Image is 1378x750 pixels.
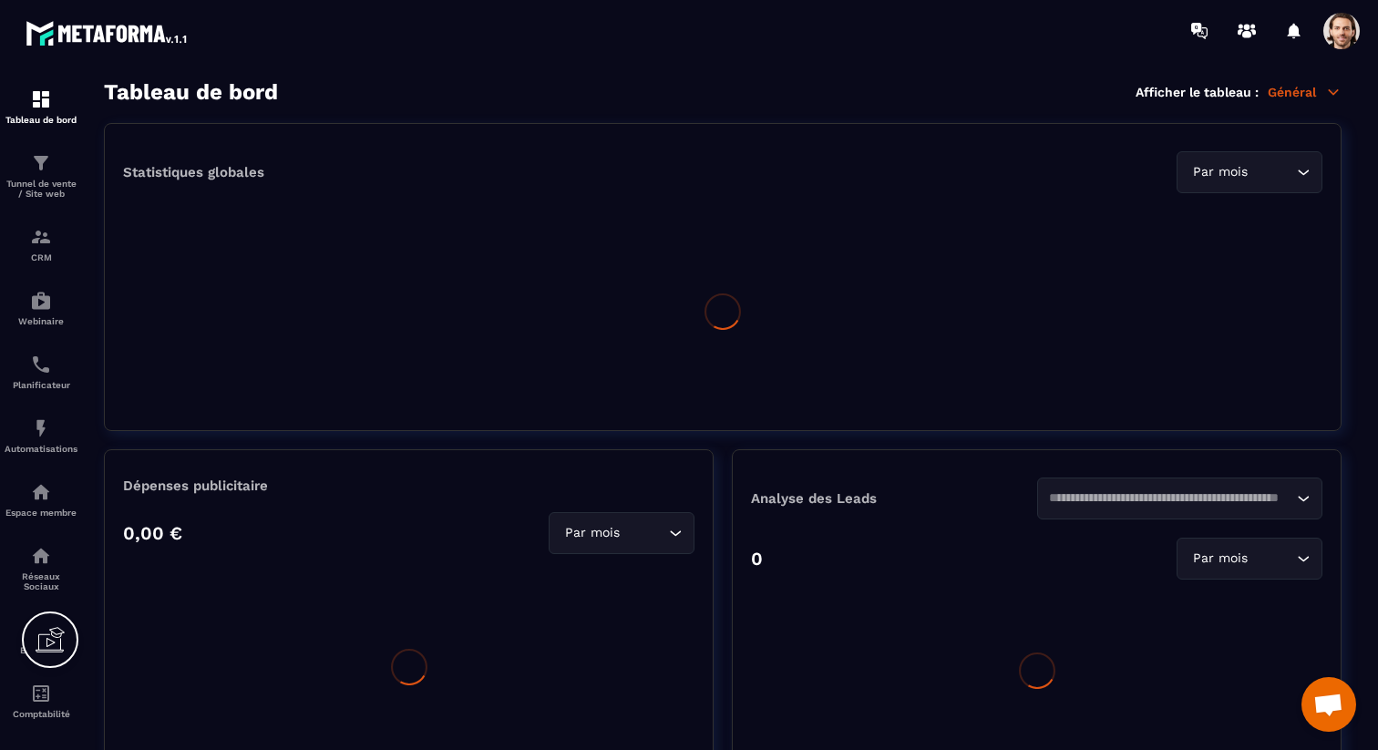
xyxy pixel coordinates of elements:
[5,508,77,518] p: Espace membre
[5,709,77,719] p: Comptabilité
[751,548,763,570] p: 0
[549,512,694,554] div: Search for option
[5,404,77,467] a: automationsautomationsAutomatisations
[5,605,77,669] a: emailemailE-mailing
[5,316,77,326] p: Webinaire
[623,523,664,543] input: Search for option
[5,380,77,390] p: Planificateur
[30,481,52,503] img: automations
[5,276,77,340] a: automationsautomationsWebinaire
[5,669,77,733] a: accountantaccountantComptabilité
[123,164,264,180] p: Statistiques globales
[30,354,52,375] img: scheduler
[5,115,77,125] p: Tableau de bord
[30,417,52,439] img: automations
[751,490,1037,507] p: Analyse des Leads
[1177,538,1322,580] div: Search for option
[5,645,77,655] p: E-mailing
[5,340,77,404] a: schedulerschedulerPlanificateur
[1251,549,1292,569] input: Search for option
[104,79,278,105] h3: Tableau de bord
[30,683,52,704] img: accountant
[5,212,77,276] a: formationformationCRM
[1301,677,1356,732] a: Ouvrir le chat
[5,531,77,605] a: social-networksocial-networkRéseaux Sociaux
[30,290,52,312] img: automations
[123,522,182,544] p: 0,00 €
[5,467,77,531] a: automationsautomationsEspace membre
[123,478,694,494] p: Dépenses publicitaire
[1188,549,1251,569] span: Par mois
[5,252,77,262] p: CRM
[5,571,77,591] p: Réseaux Sociaux
[1037,478,1323,519] div: Search for option
[560,523,623,543] span: Par mois
[5,444,77,454] p: Automatisations
[30,226,52,248] img: formation
[1177,151,1322,193] div: Search for option
[1049,488,1293,509] input: Search for option
[1268,84,1342,100] p: Général
[30,88,52,110] img: formation
[1136,85,1259,99] p: Afficher le tableau :
[30,152,52,174] img: formation
[1188,162,1251,182] span: Par mois
[26,16,190,49] img: logo
[5,179,77,199] p: Tunnel de vente / Site web
[5,75,77,139] a: formationformationTableau de bord
[1251,162,1292,182] input: Search for option
[30,545,52,567] img: social-network
[5,139,77,212] a: formationformationTunnel de vente / Site web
